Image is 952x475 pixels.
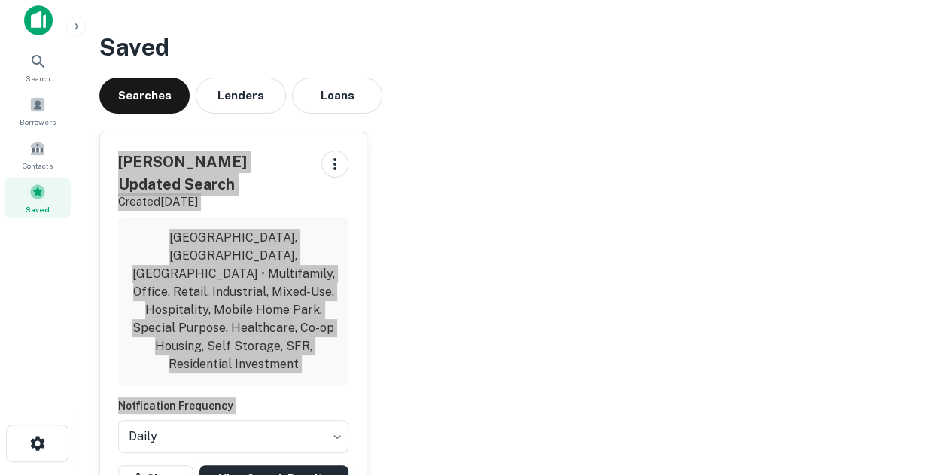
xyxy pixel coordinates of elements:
img: capitalize-icon.png [24,5,53,35]
button: Loans [292,78,382,114]
a: Borrowers [5,90,71,131]
span: Contacts [23,160,53,172]
h3: Saved [99,29,928,65]
a: Contacts [5,134,71,175]
span: Search [26,72,50,84]
button: Searches [99,78,190,114]
button: Lenders [196,78,286,114]
a: Search [5,47,71,87]
h5: [PERSON_NAME] Updated Search [118,151,309,196]
iframe: Chat Widget [877,355,952,427]
h6: Notfication Frequency [118,397,348,414]
span: Borrowers [20,116,56,128]
a: Saved [5,178,71,218]
div: Without label [118,416,348,458]
p: [GEOGRAPHIC_DATA], [GEOGRAPHIC_DATA], [GEOGRAPHIC_DATA] • Multifamily, Office, Retail, Industrial... [130,229,336,373]
p: Created [DATE] [118,193,309,211]
span: Saved [26,203,50,215]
